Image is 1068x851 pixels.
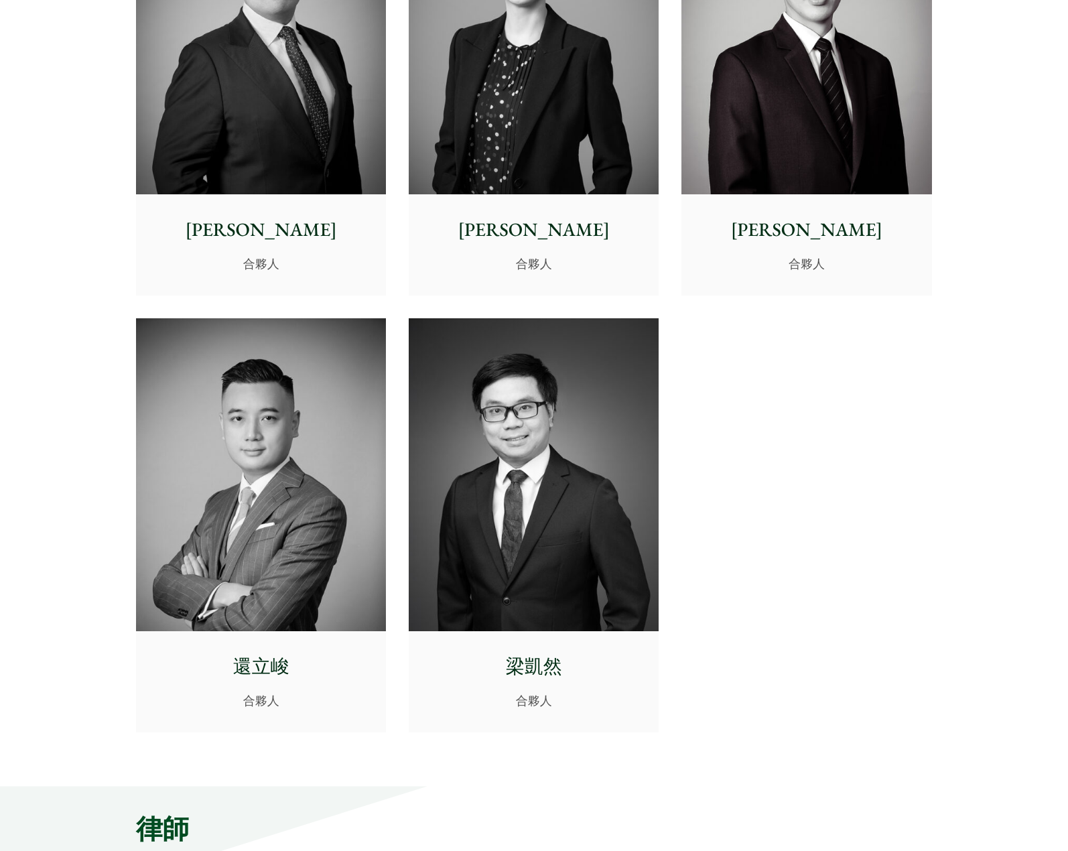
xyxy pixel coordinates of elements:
p: 合夥人 [692,255,921,273]
p: 合夥人 [419,255,648,273]
p: 還立峻 [147,653,375,681]
h2: 律師 [136,813,932,845]
p: [PERSON_NAME] [147,216,375,244]
p: 梁凱然 [419,653,648,681]
p: [PERSON_NAME] [419,216,648,244]
p: [PERSON_NAME] [692,216,921,244]
a: 梁凱然 合夥人 [409,318,659,732]
p: 合夥人 [147,255,375,273]
p: 合夥人 [419,692,648,710]
p: 合夥人 [147,692,375,710]
a: 還立峻 合夥人 [136,318,386,732]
